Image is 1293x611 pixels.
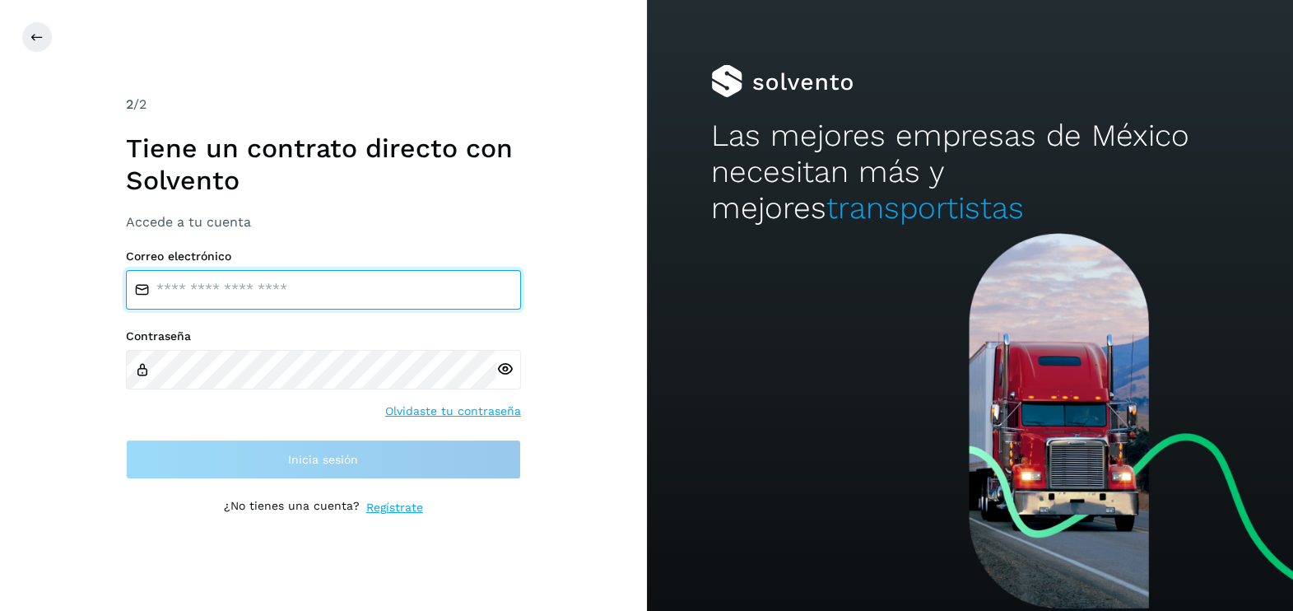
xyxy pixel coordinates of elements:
[224,499,360,516] p: ¿No tienes una cuenta?
[126,133,521,196] h1: Tiene un contrato directo con Solvento
[126,250,521,264] label: Correo electrónico
[288,454,358,465] span: Inicia sesión
[385,403,521,420] a: Olvidaste tu contraseña
[126,214,521,230] h3: Accede a tu cuenta
[711,118,1228,227] h2: Las mejores empresas de México necesitan más y mejores
[126,329,521,343] label: Contraseña
[126,440,521,479] button: Inicia sesión
[826,190,1024,226] span: transportistas
[126,95,521,114] div: /2
[366,499,423,516] a: Regístrate
[126,96,133,112] span: 2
